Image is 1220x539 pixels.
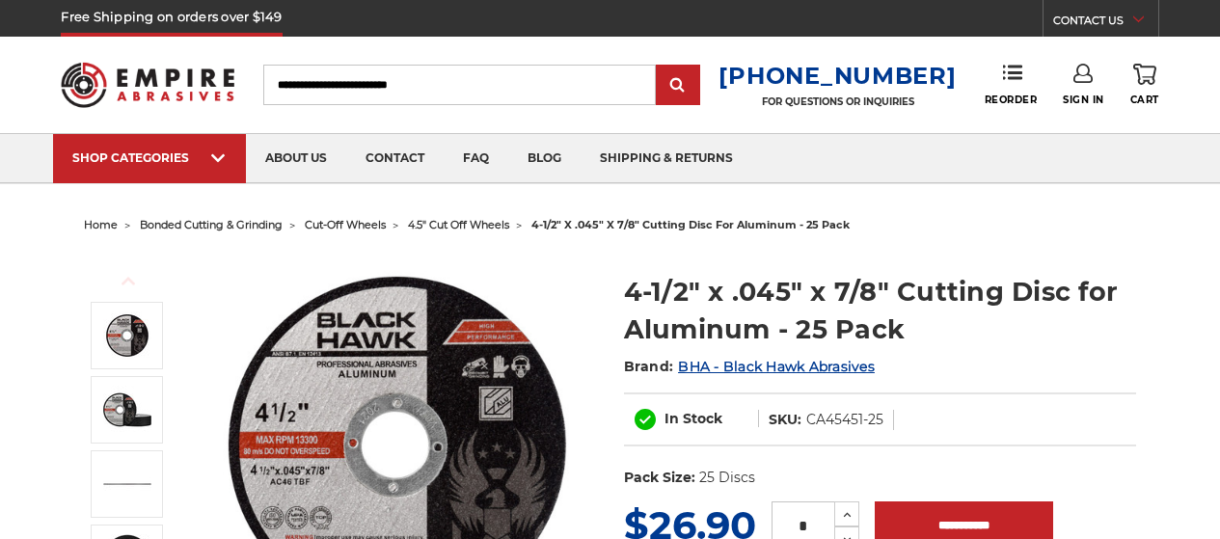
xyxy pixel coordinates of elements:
div: SHOP CATEGORIES [72,150,227,165]
dd: 25 Discs [699,468,755,488]
a: shipping & returns [581,134,752,183]
span: Brand: [624,358,674,375]
img: Empire Abrasives [61,51,233,119]
a: [PHONE_NUMBER] [718,62,956,90]
a: about us [246,134,346,183]
input: Submit [659,67,697,105]
a: 4.5" cut off wheels [408,218,509,231]
a: bonded cutting & grinding [140,218,283,231]
a: BHA - Black Hawk Abrasives [678,358,875,375]
img: 4.5" cutting disc for aluminum [103,311,151,360]
a: Reorder [985,64,1038,105]
a: home [84,218,118,231]
span: Sign In [1063,94,1104,106]
a: cut-off wheels [305,218,386,231]
h1: 4-1/2" x .045" x 7/8" Cutting Disc for Aluminum - 25 Pack [624,273,1136,348]
button: Previous [105,260,151,302]
span: Reorder [985,94,1038,106]
img: 4-1/2 aluminum cut off wheel [103,386,151,434]
dt: SKU: [769,410,801,430]
span: Cart [1130,94,1159,106]
p: FOR QUESTIONS OR INQUIRIES [718,95,956,108]
a: Cart [1130,64,1159,106]
a: faq [444,134,508,183]
a: CONTACT US [1053,10,1158,37]
a: contact [346,134,444,183]
span: In Stock [664,410,722,427]
img: ultra thin 4.5 inch cutting wheel for aluminum [103,460,151,508]
span: 4-1/2" x .045" x 7/8" cutting disc for aluminum - 25 pack [531,218,850,231]
a: blog [508,134,581,183]
dd: CA45451-25 [806,410,883,430]
dt: Pack Size: [624,468,695,488]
